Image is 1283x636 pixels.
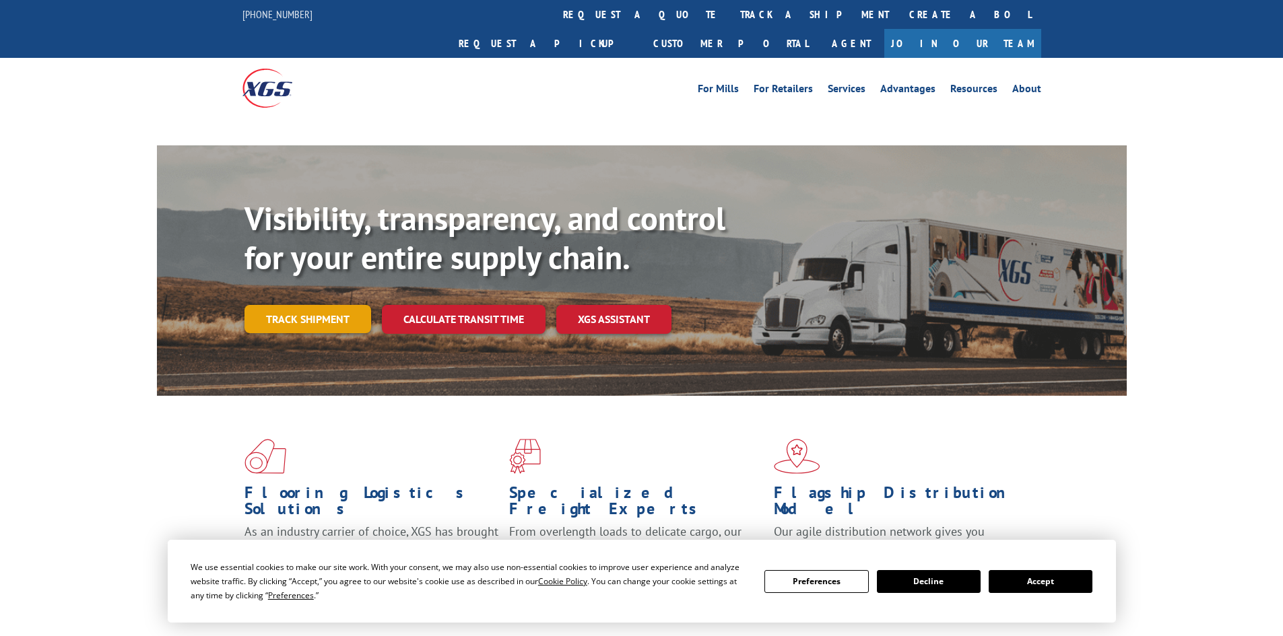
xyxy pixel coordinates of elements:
[244,305,371,333] a: Track shipment
[538,575,587,587] span: Cookie Policy
[509,439,541,474] img: xgs-icon-focused-on-flooring-red
[509,485,764,524] h1: Specialized Freight Experts
[382,305,546,334] a: Calculate transit time
[877,570,981,593] button: Decline
[774,524,1022,555] span: Our agile distribution network gives you nationwide inventory management on demand.
[643,29,818,58] a: Customer Portal
[556,305,671,334] a: XGS ASSISTANT
[1012,83,1041,98] a: About
[884,29,1041,58] a: Join Our Team
[950,83,997,98] a: Resources
[191,560,748,602] div: We use essential cookies to make our site work. With your consent, we may also use non-essential ...
[774,485,1028,524] h1: Flagship Distribution Model
[774,439,820,474] img: xgs-icon-flagship-distribution-model-red
[242,7,312,21] a: [PHONE_NUMBER]
[509,524,764,584] p: From overlength loads to delicate cargo, our experienced staff knows the best way to move your fr...
[764,570,868,593] button: Preferences
[698,83,739,98] a: For Mills
[754,83,813,98] a: For Retailers
[880,83,935,98] a: Advantages
[244,439,286,474] img: xgs-icon-total-supply-chain-intelligence-red
[244,524,498,571] span: As an industry carrier of choice, XGS has brought innovation and dedication to flooring logistics...
[818,29,884,58] a: Agent
[449,29,643,58] a: Request a pickup
[268,590,314,601] span: Preferences
[828,83,865,98] a: Services
[989,570,1092,593] button: Accept
[244,197,725,278] b: Visibility, transparency, and control for your entire supply chain.
[244,485,499,524] h1: Flooring Logistics Solutions
[168,540,1116,623] div: Cookie Consent Prompt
